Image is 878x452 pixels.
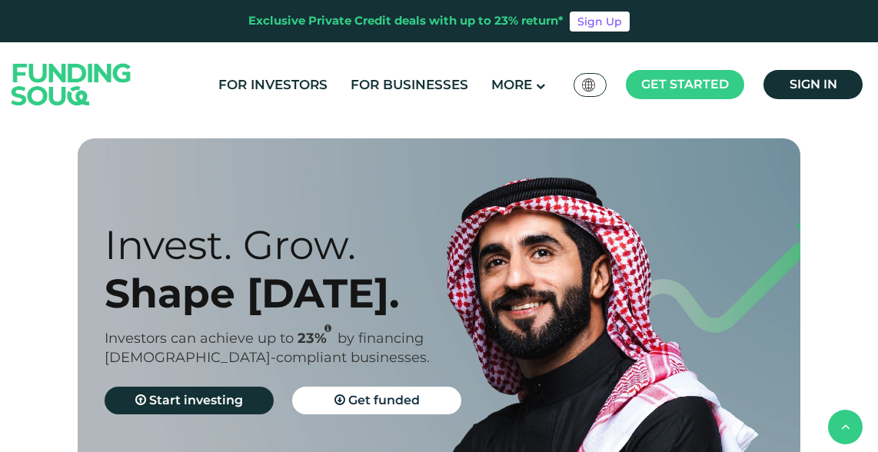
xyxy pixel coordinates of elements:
[105,387,274,414] a: Start investing
[324,324,331,333] i: 23% IRR (expected) ~ 15% Net yield (expected)
[292,387,461,414] a: Get funded
[348,393,420,407] span: Get funded
[641,77,729,91] span: Get started
[347,72,472,98] a: For Businesses
[828,410,863,444] button: back
[248,12,564,30] div: Exclusive Private Credit deals with up to 23% return*
[491,77,532,92] span: More
[149,393,243,407] span: Start investing
[298,330,338,347] span: 23%
[582,78,596,91] img: SA Flag
[570,12,630,32] a: Sign Up
[215,72,331,98] a: For Investors
[105,221,570,269] div: Invest. Grow.
[105,330,294,347] span: Investors can achieve up to
[790,77,837,91] span: Sign in
[763,70,863,99] a: Sign in
[105,330,430,366] span: by financing [DEMOGRAPHIC_DATA]-compliant businesses.
[105,269,570,317] div: Shape [DATE].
